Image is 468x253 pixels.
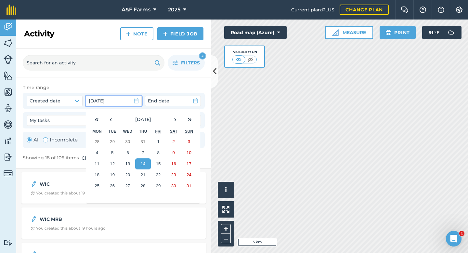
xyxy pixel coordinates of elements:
[120,136,135,147] button: July 30, 2025
[185,129,193,134] abbr: Sunday
[166,169,181,180] button: August 23, 2025
[181,180,197,192] button: August 31, 2025
[291,6,334,13] span: Current plan : PLUS
[151,147,166,158] button: August 8, 2025
[332,29,339,36] img: Ruler icon
[105,158,120,169] button: August 12, 2025
[126,150,129,155] abbr: August 6, 2025
[89,158,105,169] button: August 11, 2025
[110,161,115,166] abbr: August 12, 2025
[221,224,231,234] button: +
[135,169,150,180] button: August 21, 2025
[110,139,115,144] abbr: July 29, 2025
[246,56,254,63] img: svg+xml;base64,PHN2ZyB4bWxucz0iaHR0cDovL3d3dy53My5vcmcvMjAwMC9zdmciIHdpZHRoPSI1MCIgaGVpZ2h0PSI0MC...
[459,231,464,236] span: 1
[181,169,197,180] button: August 24, 2025
[120,169,135,180] button: August 20, 2025
[157,139,159,144] abbr: August 1, 2025
[123,129,132,134] abbr: Wednesday
[139,129,147,134] abbr: Thursday
[89,112,104,126] button: «
[151,136,166,147] button: August 1, 2025
[446,231,461,246] iframe: Intercom live chat
[120,180,135,192] button: August 27, 2025
[455,7,463,13] img: A cog icon
[118,112,168,126] button: [DATE]
[188,139,190,144] abbr: August 3, 2025
[109,129,116,134] abbr: Tuesday
[429,26,439,39] span: 91 ° F
[218,182,234,198] button: Attributions
[166,180,181,192] button: August 30, 2025
[125,183,130,188] abbr: August 27, 2025
[105,147,120,158] button: August 5, 2025
[221,234,231,243] button: –
[105,136,120,147] button: July 29, 2025
[95,139,99,144] abbr: July 28, 2025
[141,139,146,144] abbr: July 31, 2025
[187,150,191,155] abbr: August 10, 2025
[156,161,161,166] abbr: August 15, 2025
[181,147,197,158] button: August 10, 2025
[222,206,229,213] img: Four arrows, one pointing top left, one top right, one bottom right and the last bottom left
[173,139,175,144] abbr: August 2, 2025
[96,150,98,155] abbr: August 4, 2025
[135,136,150,147] button: July 31, 2025
[187,183,191,188] abbr: August 31, 2025
[151,158,166,169] button: August 15, 2025
[225,186,227,194] span: i
[235,56,243,63] img: svg+xml;base64,PHN2ZyB4bWxucz0iaHR0cDovL3d3dy53My5vcmcvMjAwMC9zdmciIHdpZHRoPSI1MCIgaGVpZ2h0PSI0MC...
[157,150,159,155] abbr: August 8, 2025
[89,136,105,147] button: July 28, 2025
[125,139,130,144] abbr: July 30, 2025
[380,26,416,39] button: Print
[401,7,409,13] img: Two speech bubbles overlapping with the left bubble in the forefront
[95,183,99,188] abbr: August 25, 2025
[445,26,458,39] img: svg+xml;base64,PD94bWwgdmVyc2lvbj0iMS4wIiBlbmNvZGluZz0idXRmLTgiPz4KPCEtLSBHZW5lcmF0b3I6IEFkb2JlIE...
[141,161,146,166] abbr: August 14, 2025
[168,6,180,14] span: 2025
[187,161,191,166] abbr: August 17, 2025
[135,158,150,169] button: August 14, 2025
[166,158,181,169] button: August 16, 2025
[89,147,105,158] button: August 4, 2025
[89,169,105,180] button: August 18, 2025
[419,7,427,13] img: A question mark icon
[125,172,130,177] abbr: August 20, 2025
[141,172,146,177] abbr: August 21, 2025
[151,180,166,192] button: August 29, 2025
[105,180,120,192] button: August 26, 2025
[171,161,176,166] abbr: August 16, 2025
[110,183,115,188] abbr: August 26, 2025
[155,129,161,134] abbr: Friday
[104,112,118,126] button: ‹
[122,6,150,14] span: A&F Farms
[168,112,182,126] button: ›
[182,112,197,126] button: »
[156,172,161,177] abbr: August 22, 2025
[120,158,135,169] button: August 13, 2025
[173,150,175,155] abbr: August 9, 2025
[89,180,105,192] button: August 25, 2025
[325,26,373,39] button: Measure
[171,183,176,188] abbr: August 30, 2025
[120,147,135,158] button: August 6, 2025
[154,59,161,67] img: svg+xml;base64,PHN2ZyB4bWxucz0iaHR0cDovL3d3dy53My5vcmcvMjAwMC9zdmciIHdpZHRoPSIxOSIgaGVpZ2h0PSIyNC...
[170,129,177,134] abbr: Saturday
[135,147,150,158] button: August 7, 2025
[166,136,181,147] button: August 2, 2025
[111,150,113,155] abbr: August 5, 2025
[181,158,197,169] button: August 17, 2025
[187,172,191,177] abbr: August 24, 2025
[224,26,287,39] button: Road map (Azure)
[6,5,16,15] img: fieldmargin Logo
[171,172,176,177] abbr: August 23, 2025
[340,5,389,15] a: Change plan
[95,161,99,166] abbr: August 11, 2025
[181,136,197,147] button: August 3, 2025
[105,169,120,180] button: August 19, 2025
[141,183,146,188] abbr: August 28, 2025
[151,169,166,180] button: August 22, 2025
[232,49,257,55] div: Visibility: On
[125,161,130,166] abbr: August 13, 2025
